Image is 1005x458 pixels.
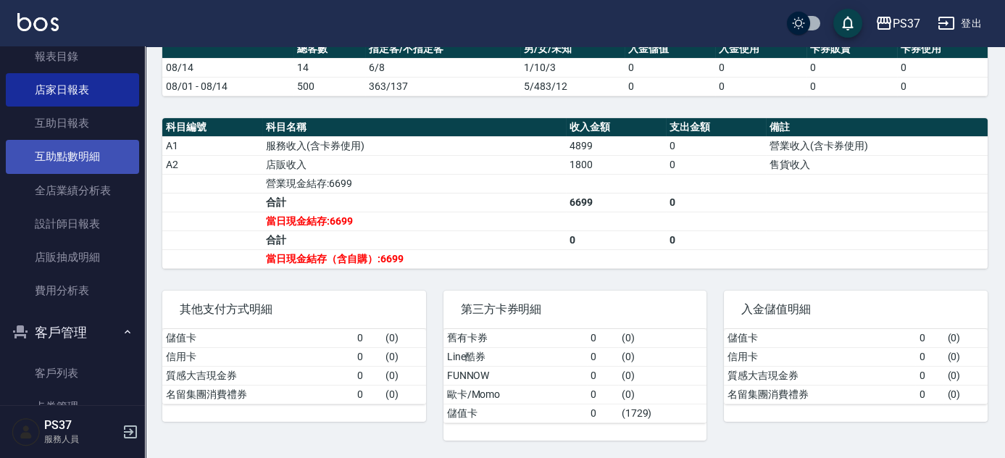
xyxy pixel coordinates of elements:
div: PS37 [893,14,920,33]
td: 0 [666,230,766,249]
td: ( 0 ) [618,366,707,385]
td: FUNNOW [443,366,587,385]
td: 0 [715,58,806,77]
img: Logo [17,13,59,31]
table: a dense table [724,329,988,404]
button: PS37 [870,9,926,38]
td: 08/01 - 08/14 [162,77,293,96]
td: 6699 [566,193,666,212]
th: 入金使用 [715,40,806,59]
td: 0 [666,193,766,212]
td: 0 [625,77,715,96]
td: 合計 [262,193,566,212]
td: 質感大吉現金券 [724,366,915,385]
a: 卡券管理 [6,390,139,423]
td: 0 [897,77,988,96]
h5: PS37 [44,418,118,433]
td: 0 [587,404,618,422]
td: 500 [293,77,365,96]
td: 當日現金結存（含自購）:6699 [262,249,566,268]
td: 營業收入(含卡券使用) [766,136,988,155]
p: 服務人員 [44,433,118,446]
td: 0 [587,385,618,404]
a: 互助點數明細 [6,140,139,173]
a: 互助日報表 [6,107,139,140]
td: 08/14 [162,58,293,77]
td: 0 [587,329,618,348]
span: 其他支付方式明細 [180,302,409,317]
th: 收入金額 [566,118,666,137]
td: A2 [162,155,262,174]
td: 1/10/3 [520,58,625,77]
td: 營業現金結存:6699 [262,174,566,193]
td: 0 [915,347,943,366]
a: 設計師日報表 [6,207,139,241]
th: 支出金額 [666,118,766,137]
a: 費用分析表 [6,274,139,307]
table: a dense table [162,329,426,404]
td: ( 0 ) [943,366,988,385]
td: ( 0 ) [382,347,426,366]
td: 6/8 [365,58,520,77]
td: 363/137 [365,77,520,96]
td: 0 [354,347,382,366]
td: ( 0 ) [382,366,426,385]
td: 店販收入 [262,155,566,174]
table: a dense table [162,40,988,96]
a: 店家日報表 [6,73,139,107]
td: 合計 [262,230,566,249]
th: 總客數 [293,40,365,59]
td: ( 0 ) [382,329,426,348]
th: 科目編號 [162,118,262,137]
a: 報表目錄 [6,40,139,73]
td: 0 [897,58,988,77]
td: ( 0 ) [382,385,426,404]
th: 科目名稱 [262,118,566,137]
th: 備註 [766,118,988,137]
td: 0 [806,77,897,96]
td: ( 0 ) [618,385,707,404]
table: a dense table [443,329,707,423]
td: 0 [806,58,897,77]
img: Person [12,417,41,446]
td: 14 [293,58,365,77]
td: ( 1729 ) [618,404,707,422]
td: ( 0 ) [943,347,988,366]
td: 0 [354,385,382,404]
td: 0 [625,58,715,77]
td: 0 [915,329,943,348]
td: 售貨收入 [766,155,988,174]
a: 店販抽成明細 [6,241,139,274]
td: Line酷券 [443,347,587,366]
td: 0 [354,329,382,348]
td: ( 0 ) [618,329,707,348]
td: A1 [162,136,262,155]
td: ( 0 ) [618,347,707,366]
th: 入金儲值 [625,40,715,59]
table: a dense table [162,118,988,269]
td: 0 [587,347,618,366]
td: 0 [354,366,382,385]
td: 0 [566,230,666,249]
td: ( 0 ) [943,329,988,348]
button: 登出 [932,10,988,37]
td: 4899 [566,136,666,155]
td: 名留集團消費禮券 [162,385,354,404]
td: 信用卡 [162,347,354,366]
a: 客戶列表 [6,357,139,390]
td: 0 [715,77,806,96]
td: 0 [915,366,943,385]
td: 信用卡 [724,347,915,366]
th: 卡券使用 [897,40,988,59]
td: 1800 [566,155,666,174]
span: 第三方卡券明細 [461,302,690,317]
td: 0 [666,155,766,174]
a: 全店業績分析表 [6,174,139,207]
td: 服務收入(含卡券使用) [262,136,566,155]
td: 儲值卡 [162,329,354,348]
td: 質感大吉現金券 [162,366,354,385]
th: 指定客/不指定客 [365,40,520,59]
td: ( 0 ) [943,385,988,404]
td: 0 [587,366,618,385]
td: 儲值卡 [724,329,915,348]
